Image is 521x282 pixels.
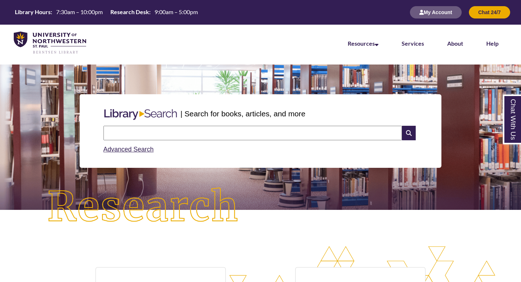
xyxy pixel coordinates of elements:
img: Research [26,166,260,248]
button: Chat 24/7 [469,6,510,18]
img: UNWSP Library Logo [14,32,86,54]
a: Advanced Search [103,146,154,153]
a: Resources [348,40,378,47]
span: 9:00am – 5:00pm [154,8,198,15]
button: My Account [410,6,462,18]
a: Services [402,40,424,47]
img: Libary Search [101,106,181,123]
a: Help [486,40,499,47]
a: Chat 24/7 [469,9,510,15]
i: Search [402,126,416,140]
span: 7:30am – 10:00pm [56,8,103,15]
a: My Account [410,9,462,15]
th: Research Desk: [107,8,152,16]
a: Hours Today [12,8,201,17]
p: | Search for books, articles, and more [181,108,305,119]
table: Hours Today [12,8,201,16]
th: Library Hours: [12,8,53,16]
a: About [447,40,463,47]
